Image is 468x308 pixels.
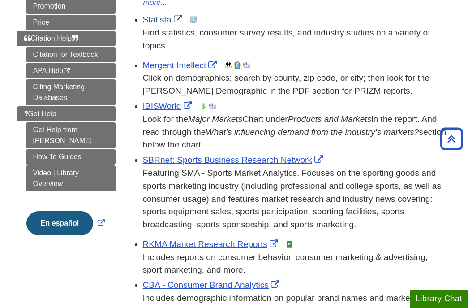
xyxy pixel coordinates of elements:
[143,167,447,231] p: Featuring SMA - Sports Market Analytics. Focuses on the sporting goods and sports marketing indus...
[26,63,116,78] a: APA Help
[243,61,250,69] img: Industry Report
[24,110,56,117] span: Get Help
[143,61,219,70] a: Link opens in new window
[17,31,116,46] a: Citation Help
[188,114,243,124] i: Major Markets
[143,72,447,98] div: Click on demographics; search by county, zip code, or city; then look for the [PERSON_NAME] Demog...
[63,68,71,74] i: This link opens in a new window
[410,290,468,308] button: Library Chat
[200,103,207,110] img: Financial Report
[143,113,447,152] div: Look for the Chart under in the report. And read through the section below the chart.
[286,241,293,248] img: e-Book
[26,211,93,235] button: En español
[26,15,116,30] a: Price
[17,106,116,121] a: Get Help
[206,127,419,137] i: What’s influencing demand from the industry’s markets?
[26,47,116,62] a: Citation for Textbook
[26,149,116,165] a: How To Guides
[437,133,466,145] a: Back to Top
[288,114,372,124] i: Products and Markets
[143,280,282,290] a: Link opens in new window
[143,239,280,249] a: Link opens in new window
[234,61,241,69] img: Company Information
[26,79,116,105] a: Citing Marketing Databases
[26,165,116,191] a: Video | Library Overview
[143,26,447,52] p: Find statistics, consumer survey results, and industry studies on a variety of topics.
[24,219,107,227] a: Link opens in new window
[143,15,185,24] a: Link opens in new window
[143,101,194,111] a: Link opens in new window
[209,103,216,110] img: Industry Report
[143,251,447,277] div: Includes reports on consumer behavior, consumer marketing & advertising, sport marketing, and more.
[26,122,116,148] a: Get Help from [PERSON_NAME]
[24,35,79,42] span: Citation Help
[143,155,326,165] a: Link opens in new window
[225,61,232,69] img: Demographics
[190,16,197,23] img: Statistics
